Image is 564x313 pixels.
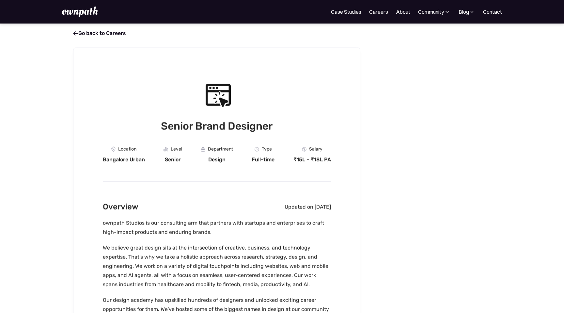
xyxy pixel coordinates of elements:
div: Level [171,147,182,152]
img: Clock Icon - Job Board X Webflow Template [255,147,259,152]
div: Blog [459,8,469,16]
h2: Overview [103,201,138,213]
div: Department [208,147,233,152]
img: Money Icon - Job Board X Webflow Template [302,147,306,152]
img: Graph Icon - Job Board X Webflow Template [164,147,168,152]
img: Location Icon - Job Board X Webflow Template [111,147,116,152]
p: We believe great design sits at the intersection of creative, business, and technology expertise.... [103,243,331,289]
div: ₹15L – ₹18L PA [293,156,331,163]
span:  [73,30,78,37]
img: Portfolio Icon - Job Board X Webflow Template [201,147,205,151]
div: Updated on: [285,204,315,210]
div: Location [118,147,136,152]
div: Community [418,8,450,16]
div: Senior [165,156,181,163]
a: Careers [369,8,388,16]
div: [DATE] [315,204,331,210]
div: Full-time [252,156,274,163]
div: Salary [309,147,322,152]
div: Blog [458,8,475,16]
div: Community [418,8,444,16]
h1: Senior Brand Designer [103,119,331,134]
a: Case Studies [331,8,361,16]
p: ownpath Studios is our consulting arm that partners with startups and enterprises to craft high-i... [103,219,331,237]
div: Type [262,147,272,152]
a: Contact [483,8,502,16]
div: Design [208,156,226,163]
a: About [396,8,410,16]
a: Go back to Careers [73,30,126,36]
div: Bangalore Urban [103,156,145,163]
